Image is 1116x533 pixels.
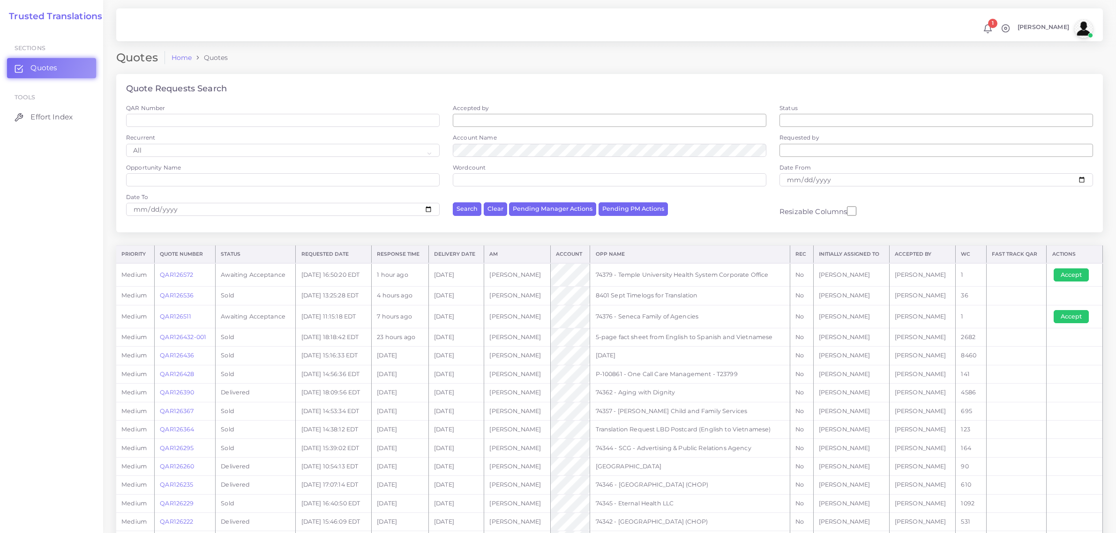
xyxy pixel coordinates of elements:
[428,246,484,263] th: Delivery Date
[1074,19,1093,38] img: avatar
[453,133,497,141] label: Account Name
[590,457,790,475] td: [GEOGRAPHIC_DATA]
[590,263,790,287] td: 74379 - Temple University Health System Corporate Office
[428,421,484,439] td: [DATE]
[813,513,889,531] td: [PERSON_NAME]
[779,163,811,171] label: Date From
[116,246,155,263] th: Priority
[155,246,216,263] th: Quote Number
[590,328,790,346] td: 5-page fact sheet from English to Spanish and Vietnamese
[484,347,551,365] td: [PERSON_NAME]
[790,305,813,328] td: No
[121,500,147,507] span: medium
[216,263,296,287] td: Awaiting Acceptance
[484,439,551,457] td: [PERSON_NAME]
[372,476,429,494] td: [DATE]
[889,402,956,420] td: [PERSON_NAME]
[216,328,296,346] td: Sold
[980,24,996,34] a: 1
[889,347,956,365] td: [PERSON_NAME]
[889,246,956,263] th: Accepted by
[30,112,73,122] span: Effort Index
[790,347,813,365] td: No
[296,384,372,402] td: [DATE] 18:09:56 EDT
[296,365,372,383] td: [DATE] 14:56:36 EDT
[790,246,813,263] th: REC
[121,389,147,396] span: medium
[428,287,484,305] td: [DATE]
[160,444,194,452] a: QAR126295
[7,58,96,78] a: Quotes
[956,365,987,383] td: 141
[813,384,889,402] td: [PERSON_NAME]
[296,263,372,287] td: [DATE] 16:50:20 EDT
[126,84,227,94] h4: Quote Requests Search
[216,439,296,457] td: Sold
[296,287,372,305] td: [DATE] 13:25:28 EDT
[372,513,429,531] td: [DATE]
[372,494,429,512] td: [DATE]
[956,287,987,305] td: 36
[453,104,489,112] label: Accepted by
[160,352,194,359] a: QAR126436
[956,246,987,263] th: WC
[160,389,194,396] a: QAR126390
[160,500,194,507] a: QAR126229
[216,402,296,420] td: Sold
[160,313,191,320] a: QAR126511
[790,287,813,305] td: No
[889,328,956,346] td: [PERSON_NAME]
[813,439,889,457] td: [PERSON_NAME]
[121,426,147,433] span: medium
[372,347,429,365] td: [DATE]
[216,457,296,475] td: Delivered
[779,104,798,112] label: Status
[160,518,193,525] a: QAR126222
[956,347,987,365] td: 8460
[889,476,956,494] td: [PERSON_NAME]
[121,313,147,320] span: medium
[813,476,889,494] td: [PERSON_NAME]
[1054,271,1095,278] a: Accept
[813,328,889,346] td: [PERSON_NAME]
[590,384,790,402] td: 74362 - Aging with Dignity
[813,494,889,512] td: [PERSON_NAME]
[372,287,429,305] td: 4 hours ago
[590,494,790,512] td: 74345 - Eternal Health LLC
[813,263,889,287] td: [PERSON_NAME]
[160,426,194,433] a: QAR126364
[372,457,429,475] td: [DATE]
[428,305,484,328] td: [DATE]
[160,271,193,278] a: QAR126572
[296,328,372,346] td: [DATE] 18:18:42 EDT
[121,518,147,525] span: medium
[790,365,813,383] td: No
[1054,312,1095,319] a: Accept
[172,53,192,62] a: Home
[790,439,813,457] td: No
[889,365,956,383] td: [PERSON_NAME]
[216,246,296,263] th: Status
[484,494,551,512] td: [PERSON_NAME]
[889,513,956,531] td: [PERSON_NAME]
[1047,246,1103,263] th: Actions
[372,421,429,439] td: [DATE]
[121,292,147,299] span: medium
[372,402,429,420] td: [DATE]
[484,328,551,346] td: [PERSON_NAME]
[372,305,429,328] td: 7 hours ago
[160,370,194,378] a: QAR126428
[590,402,790,420] td: 74357 - [PERSON_NAME] Child and Family Services
[790,494,813,512] td: No
[192,53,228,62] li: Quotes
[160,407,194,415] a: QAR126367
[790,421,813,439] td: No
[428,263,484,287] td: [DATE]
[484,513,551,531] td: [PERSON_NAME]
[790,513,813,531] td: No
[428,513,484,531] td: [DATE]
[484,202,507,216] button: Clear
[590,305,790,328] td: 74376 - Seneca Family of Agencies
[847,205,856,217] input: Resizable Columns
[296,305,372,328] td: [DATE] 11:15:18 EDT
